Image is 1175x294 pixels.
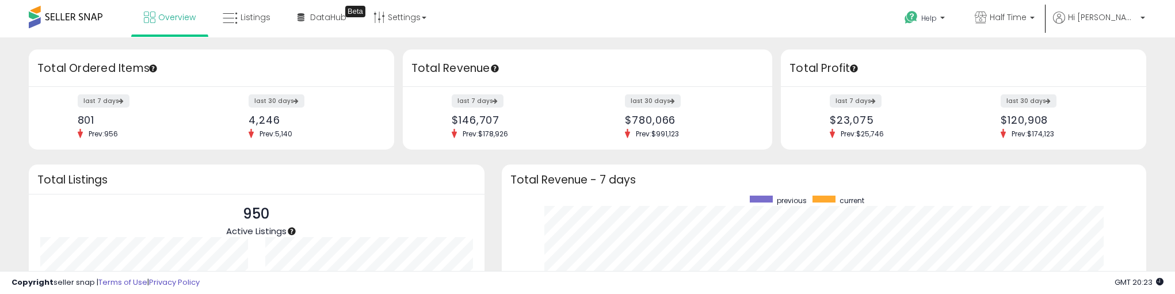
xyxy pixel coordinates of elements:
h3: Total Revenue - 7 days [510,175,1138,184]
a: Hi [PERSON_NAME] [1053,12,1145,37]
span: previous [777,196,807,205]
strong: Copyright [12,277,54,288]
span: Prev: $991,123 [630,129,685,139]
div: $146,707 [452,114,579,126]
div: 4,246 [249,114,374,126]
span: Prev: $25,746 [835,129,890,139]
a: Terms of Use [98,277,147,288]
div: Tooltip anchor [148,63,158,74]
div: $780,066 [625,114,752,126]
div: Tooltip anchor [287,226,297,236]
label: last 7 days [452,94,503,108]
span: Help [921,13,937,23]
a: Help [895,2,956,37]
p: 950 [226,203,287,225]
h3: Total Revenue [411,60,764,77]
label: last 30 days [625,94,681,108]
label: last 7 days [830,94,882,108]
span: DataHub [310,12,346,23]
h3: Total Profit [789,60,1138,77]
label: last 30 days [249,94,304,108]
div: Tooltip anchor [490,63,500,74]
span: Prev: 956 [83,129,124,139]
div: seller snap | | [12,277,200,288]
h3: Total Ordered Items [37,60,386,77]
span: Prev: 5,140 [254,129,298,139]
span: current [840,196,864,205]
span: Active Listings [226,225,287,237]
span: Half Time [990,12,1027,23]
div: $120,908 [1001,114,1126,126]
span: Prev: $174,123 [1006,129,1060,139]
span: 2025-10-10 20:23 GMT [1115,277,1163,288]
span: Listings [241,12,270,23]
h3: Total Listings [37,175,476,184]
div: 801 [78,114,203,126]
span: Prev: $178,926 [457,129,514,139]
div: Tooltip anchor [849,63,859,74]
span: Hi [PERSON_NAME] [1068,12,1137,23]
div: $23,075 [830,114,955,126]
span: Overview [158,12,196,23]
label: last 30 days [1001,94,1056,108]
div: Tooltip anchor [345,6,365,17]
a: Privacy Policy [149,277,200,288]
i: Get Help [904,10,918,25]
label: last 7 days [78,94,129,108]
